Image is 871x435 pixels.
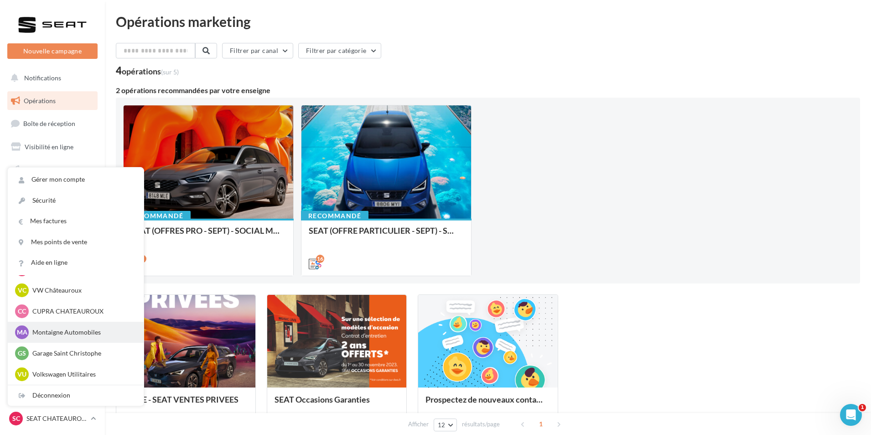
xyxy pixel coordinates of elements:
[18,307,26,316] span: CC
[18,286,26,295] span: VC
[5,205,99,225] a: Médiathèque
[8,211,144,231] a: Mes factures
[32,328,133,337] p: Montaigne Automobiles
[5,160,99,179] a: Campagnes
[5,183,99,202] a: Contacts
[5,114,99,133] a: Boîte de réception
[23,120,75,127] span: Boîte de réception
[425,395,550,413] div: Prospectez de nouveaux contacts
[5,251,99,278] a: PLV et print personnalisable
[840,404,862,426] iframe: Intercom live chat
[8,385,144,406] div: Déconnexion
[222,43,293,58] button: Filtrer par canal
[298,43,381,58] button: Filtrer par catégorie
[116,15,860,28] div: Opérations marketing
[161,68,179,76] span: (sur 5)
[275,395,399,413] div: SEAT Occasions Garanties
[25,143,73,151] span: Visibilité en ligne
[5,68,96,88] button: Notifications
[17,328,27,337] span: MA
[408,420,429,429] span: Afficher
[438,421,446,429] span: 12
[5,281,99,308] a: Campagnes DataOnDemand
[123,211,191,221] div: Recommandé
[17,370,26,379] span: VU
[8,232,144,252] a: Mes points de vente
[32,370,133,379] p: Volkswagen Utilitaires
[5,137,99,157] a: Visibilité en ligne
[301,211,368,221] div: Recommandé
[462,420,500,429] span: résultats/page
[32,307,133,316] p: CUPRA CHATEAUROUX
[26,414,87,423] p: SEAT CHATEAUROUX
[8,252,144,273] a: Aide en ligne
[5,228,99,247] a: Calendrier
[116,66,179,76] div: 4
[5,91,99,110] a: Opérations
[122,67,179,75] div: opérations
[434,419,457,431] button: 12
[316,255,324,263] div: 16
[309,226,464,244] div: SEAT (OFFRE PARTICULIER - SEPT) - SOCIAL MEDIA
[24,74,61,82] span: Notifications
[7,410,98,427] a: SC SEAT CHATEAUROUX
[8,190,144,211] a: Sécurité
[116,87,860,94] div: 2 opérations recommandées par votre enseigne
[18,349,26,358] span: GS
[32,286,133,295] p: VW Châteauroux
[32,349,133,358] p: Garage Saint Christophe
[24,97,56,105] span: Opérations
[131,226,286,244] div: SEAT (OFFRES PRO - SEPT) - SOCIAL MEDIA
[124,395,248,413] div: SOME - SEAT VENTES PRIVEES
[859,404,866,411] span: 1
[12,414,20,423] span: SC
[23,165,56,173] span: Campagnes
[7,43,98,59] button: Nouvelle campagne
[8,169,144,190] a: Gérer mon compte
[534,417,548,431] span: 1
